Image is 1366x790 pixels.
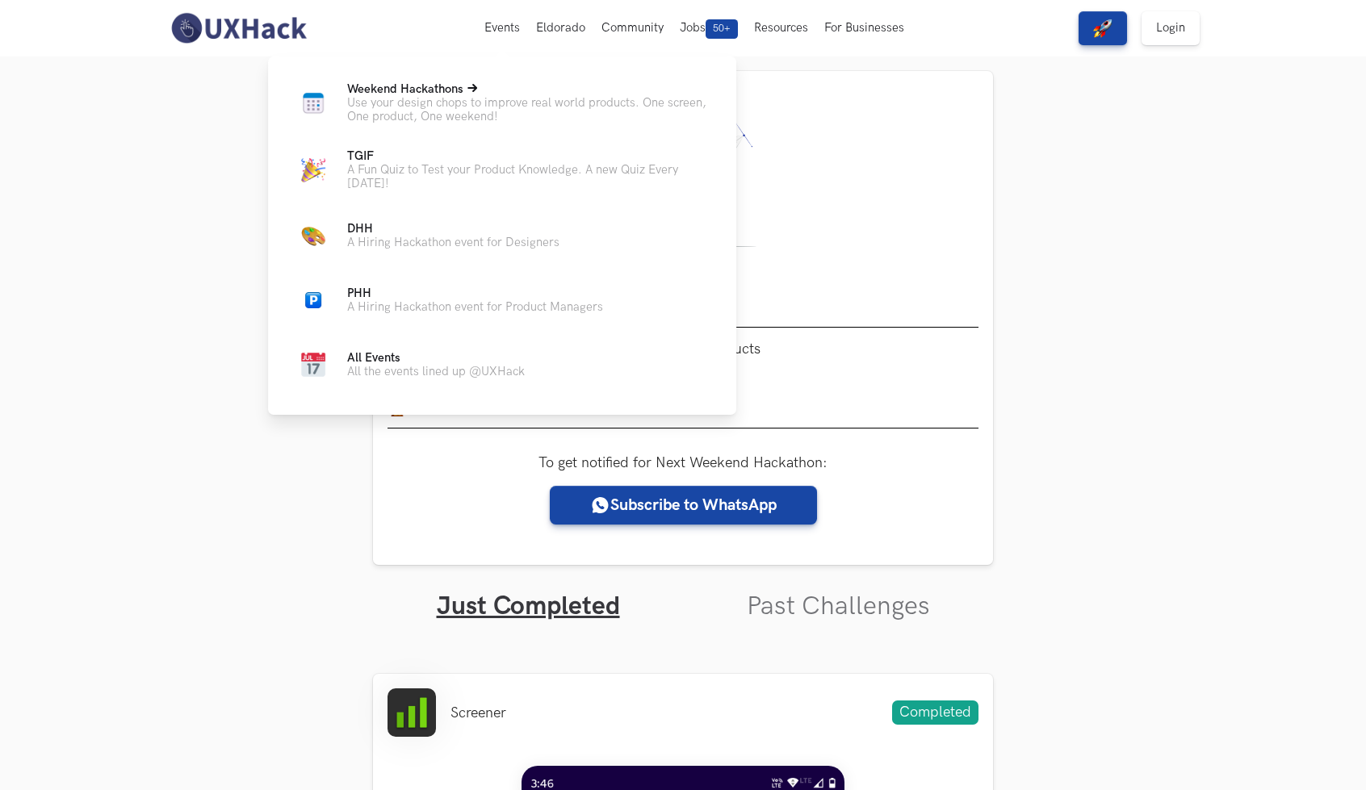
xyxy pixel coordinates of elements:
[294,281,710,320] a: ParkingPHHA Hiring Hackathon event for Product Managers
[347,365,525,378] p: All the events lined up @UXHack
[305,292,321,308] img: Parking
[347,236,559,249] p: A Hiring Hackathon event for Designers
[347,351,400,365] span: All Events
[1093,19,1112,38] img: rocket
[294,345,710,384] a: CalendarAll EventsAll the events lined up @UXHack
[301,158,325,182] img: Party cap
[1142,11,1200,45] a: Login
[301,91,325,115] img: Calendar new
[347,96,710,123] p: Use your design chops to improve real world products. One screen, One product, One weekend!
[347,149,374,163] span: TGIF
[301,353,325,377] img: Calendar
[294,216,710,255] a: Color PaletteDHHA Hiring Hackathon event for Designers
[892,700,978,725] span: Completed
[294,149,710,190] a: Party capTGIFA Fun Quiz to Test your Product Knowledge. A new Quiz Every [DATE]!
[347,222,373,236] span: DHH
[347,300,603,314] p: A Hiring Hackathon event for Product Managers
[747,591,930,622] a: Past Challenges
[538,454,828,471] label: To get notified for Next Weekend Hackathon:
[347,82,463,96] span: Weekend Hackathons
[550,486,817,525] a: Subscribe to WhatsApp
[373,565,993,622] ul: Tabs Interface
[706,19,738,39] span: 50+
[301,224,325,248] img: Color Palette
[347,163,710,190] p: A Fun Quiz to Test your Product Knowledge. A new Quiz Every [DATE]!
[166,11,310,45] img: UXHack-logo.png
[347,286,371,300] span: PHH
[450,704,506,721] li: Screener
[437,591,620,622] a: Just Completed
[294,82,710,123] a: Calendar newWeekend HackathonsUse your design chops to improve real world products. One screen, O...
